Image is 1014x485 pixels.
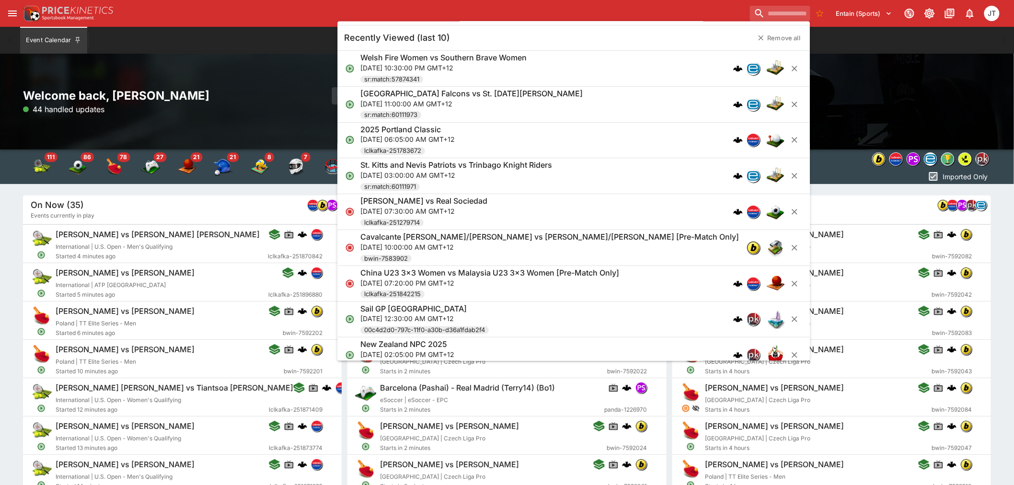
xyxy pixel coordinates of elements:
[686,366,695,374] svg: Open
[947,383,956,393] img: logo-cerberus.svg
[932,443,972,453] span: bwin-7592047
[705,460,844,470] h6: [PERSON_NAME] vs [PERSON_NAME]
[360,340,447,350] h6: New Zealand NPC 2025
[907,152,920,166] div: pandascore
[31,344,52,365] img: table_tennis.png
[941,152,955,166] div: outrights
[31,382,52,403] img: tennis.png
[326,199,338,211] div: pandascore
[705,345,844,355] h6: [PERSON_NAME] vs [PERSON_NAME]
[37,327,46,336] svg: Open
[766,59,785,78] img: cricket.png
[56,328,283,338] span: Started 6 minutes ago
[56,367,284,376] span: Started 10 minutes ago
[56,383,293,393] h6: [PERSON_NAME] [PERSON_NAME] vs Tiantsoa [PERSON_NAME]
[298,230,307,239] div: cerberus
[947,306,956,316] img: logo-cerberus.svg
[355,382,376,403] img: esports.png
[966,199,978,211] div: pricekinetics
[747,170,760,183] div: betradar
[284,367,323,376] span: bwin-7592201
[360,232,739,242] h6: Cavalcante [PERSON_NAME]/[PERSON_NAME] vs [PERSON_NAME]/[PERSON_NAME] [Pre-Match Only]
[56,460,195,470] h6: [PERSON_NAME] vs [PERSON_NAME]
[56,405,269,415] span: Started 12 minutes ago
[37,251,46,259] svg: Open
[42,16,94,20] img: Sportsbook Management
[733,208,743,217] img: logo-cerberus.svg
[961,382,971,393] img: bwin.png
[747,62,760,75] div: betradar
[947,345,956,354] img: logo-cerberus.svg
[298,268,307,277] img: logo-cerberus.svg
[943,172,988,182] p: Imported Only
[870,150,991,169] div: Event type filters
[56,396,181,404] span: International | U.S. Open - Women's Qualifying
[323,157,342,176] div: Mixed Martial Arts
[938,200,948,210] img: bwin.png
[37,404,46,413] svg: Open
[81,152,94,162] span: 86
[747,206,760,219] img: lclkafka.png
[733,208,743,217] div: cerberus
[733,100,743,109] div: cerberus
[705,421,844,431] h6: [PERSON_NAME] vs [PERSON_NAME]
[932,405,972,415] span: bwin-7592084
[947,460,956,469] img: logo-cerberus.svg
[301,152,311,162] span: 7
[705,396,810,404] span: [GEOGRAPHIC_DATA] | Czech Liga Pro
[380,460,519,470] h6: [PERSON_NAME] vs [PERSON_NAME]
[961,229,971,240] img: bwin.png
[56,320,136,327] span: Poland | TT Elite Series - Men
[747,98,760,111] img: betradar.png
[56,306,195,316] h6: [PERSON_NAME] vs [PERSON_NAME]
[766,131,785,150] img: golf.png
[957,200,968,210] img: pandascore.png
[747,242,760,254] img: bwin.png
[705,268,844,278] h6: [PERSON_NAME] vs [PERSON_NAME]
[360,304,467,314] h6: Sail GP [GEOGRAPHIC_DATA]
[872,152,886,166] div: bwin
[31,211,94,220] span: Events currently in play
[747,134,760,147] div: lclkafka
[705,320,810,327] span: [GEOGRAPHIC_DATA] | Czech Liga Pro
[311,344,323,355] div: bwin
[308,200,318,210] img: lclkafka.png
[766,167,785,186] img: cricket.png
[345,172,355,181] svg: Open
[117,152,130,162] span: 78
[56,281,166,289] span: International | ATP [GEOGRAPHIC_DATA]
[190,152,202,162] span: 21
[31,305,52,326] img: table_tennis.png
[967,200,977,210] img: pricekinetics.png
[21,4,40,23] img: PriceKinetics Logo
[311,306,322,316] img: bwin.png
[932,328,972,338] span: bwin-7592083
[311,229,323,240] div: lclkafka
[890,153,902,165] img: lclkafka.png
[335,382,347,393] div: lclkafka
[360,242,739,252] p: [DATE] 10:00:00 AM GMT+12
[360,278,619,288] p: [DATE] 07:20:00 PM GMT+12
[23,150,460,184] div: Event type filters
[960,267,972,278] div: bwin
[976,200,987,210] img: betradar.png
[921,5,938,22] button: Toggle light/dark mode
[360,196,487,207] h6: [PERSON_NAME] vs Real Sociedad
[636,421,647,431] img: bwin.png
[68,157,87,176] img: soccer
[766,310,785,329] img: sailing.png
[360,99,583,109] p: [DATE] 11:00:00 AM GMT+12
[812,6,828,21] button: No Bookmarks
[360,290,425,300] span: lclkafka-251842215
[177,157,196,176] img: basketball
[360,206,487,216] p: [DATE] 07:30:00 AM GMT+12
[153,152,166,162] span: 27
[31,420,52,441] img: tennis.png
[960,229,972,240] div: bwin
[360,254,412,264] span: bwin-7583902
[680,420,701,441] img: table_tennis.png
[360,171,552,181] p: [DATE] 03:00:00 AM GMT+12
[345,279,355,289] svg: Closed
[298,306,307,316] img: logo-cerberus.svg
[298,460,307,469] img: logo-cerberus.svg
